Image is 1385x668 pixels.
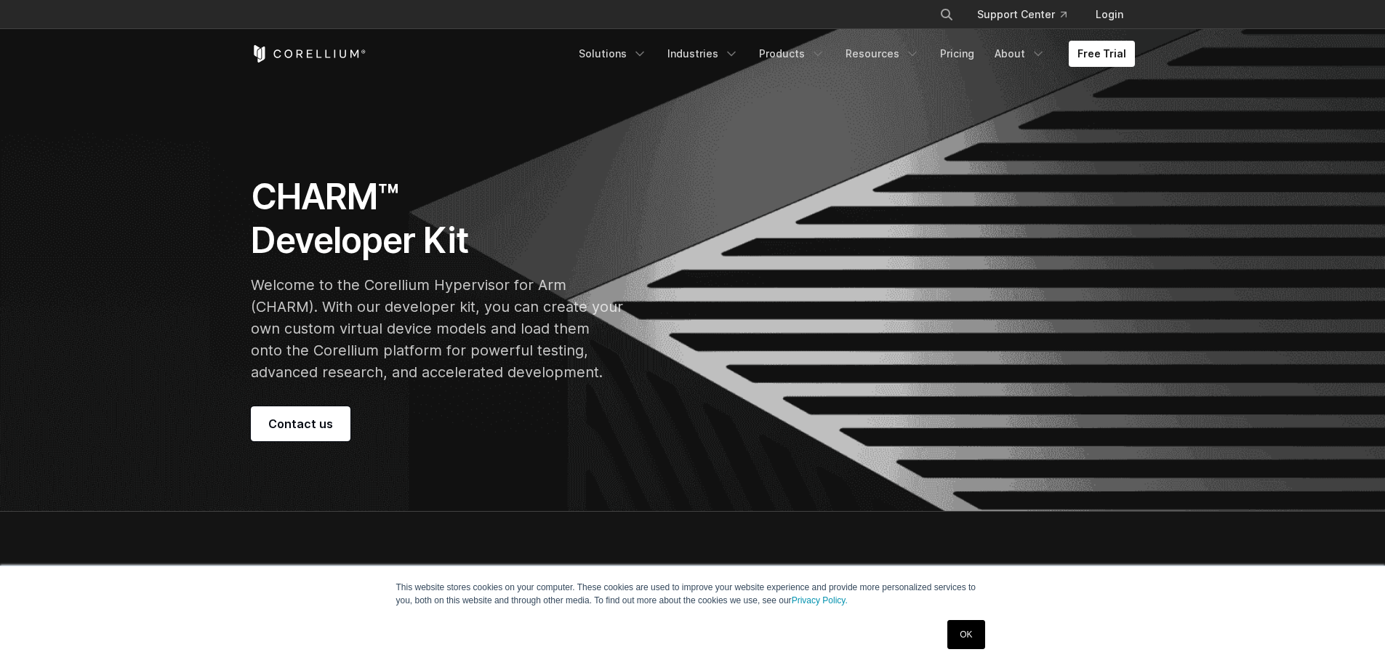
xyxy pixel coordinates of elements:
a: About [986,41,1054,67]
a: Login [1084,1,1135,28]
p: This website stores cookies on your computer. These cookies are used to improve your website expe... [396,581,989,607]
a: Privacy Policy. [792,595,848,605]
a: Resources [837,41,928,67]
a: Contact us [251,406,350,441]
a: Industries [659,41,747,67]
h1: CHARM™ Developer Kit [251,175,623,262]
a: Solutions [570,41,656,67]
a: Support Center [966,1,1078,28]
span: Contact us [268,415,333,432]
div: Navigation Menu [570,41,1135,67]
a: OK [947,620,984,649]
a: Pricing [931,41,983,67]
a: Corellium Home [251,45,366,63]
div: Navigation Menu [922,1,1135,28]
a: Products [750,41,834,67]
p: Welcome to the Corellium Hypervisor for Arm (CHARM). With our developer kit, you can create your ... [251,274,623,383]
button: Search [934,1,960,28]
a: Free Trial [1069,41,1135,67]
